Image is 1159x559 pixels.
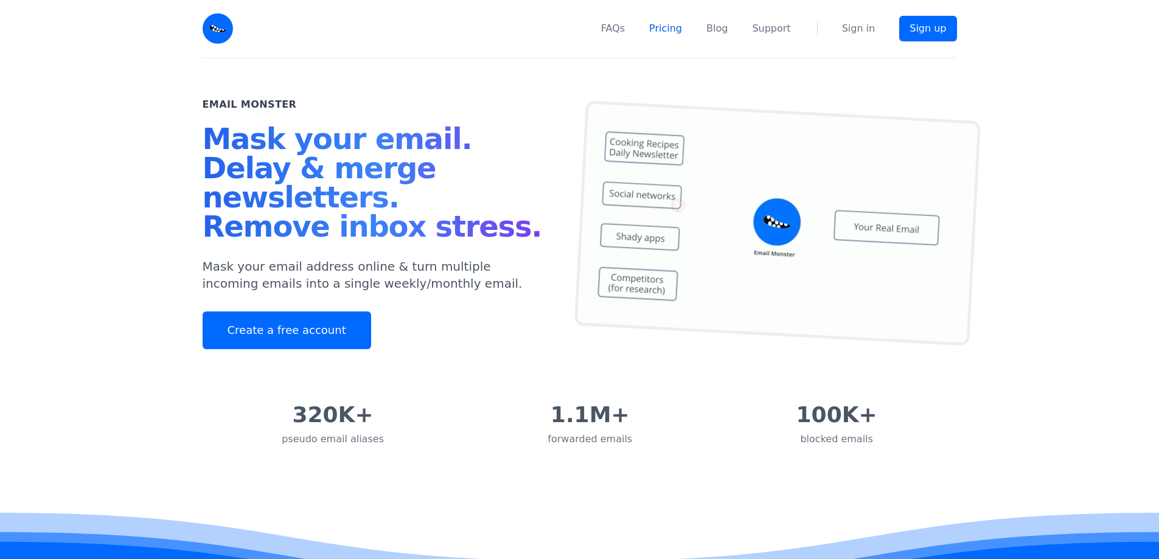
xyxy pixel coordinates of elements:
div: 100K+ [796,403,877,427]
a: Create a free account [203,311,371,349]
div: 320K+ [282,403,384,427]
div: 1.1M+ [548,403,632,427]
a: Sign in [842,21,875,36]
a: Support [752,21,790,36]
a: Pricing [649,21,682,36]
a: Blog [706,21,728,36]
p: Mask your email address online & turn multiple incoming emails into a single weekly/monthly email. [203,258,551,292]
h2: Email Monster [203,97,297,112]
div: forwarded emails [548,432,632,446]
h1: Mask your email. Delay & merge newsletters. Remove inbox stress. [203,124,551,246]
a: Sign up [899,16,956,41]
div: blocked emails [796,432,877,446]
img: temp mail, free temporary mail, Temporary Email [574,100,980,346]
a: FAQs [601,21,625,36]
img: Email Monster [203,13,233,44]
div: pseudo email aliases [282,432,384,446]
